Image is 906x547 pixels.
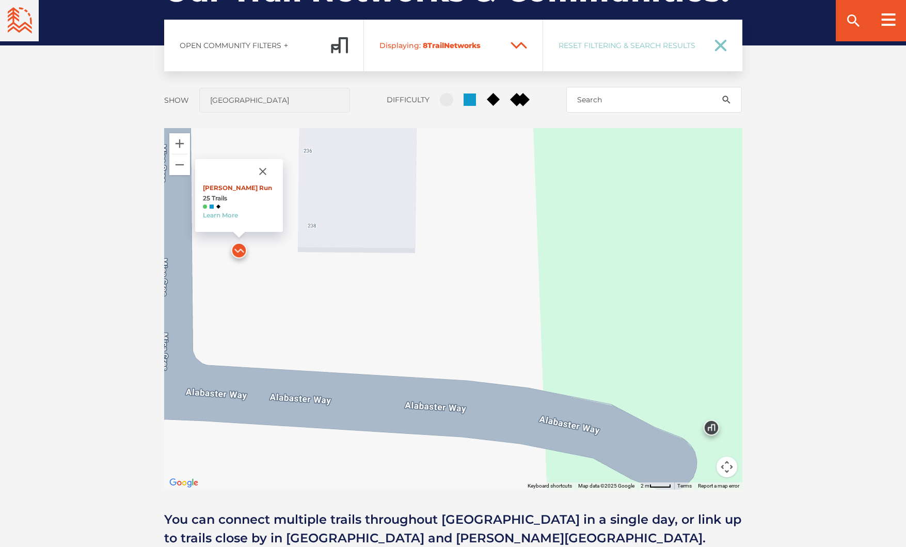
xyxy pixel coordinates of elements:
[559,41,701,50] span: Reset Filtering & Search Results
[167,476,201,490] img: Google
[164,20,364,71] a: Open Community Filtersadd
[180,41,281,50] span: Open Community Filters
[528,482,572,490] button: Keyboard shortcuts
[717,457,737,477] button: Map camera controls
[203,205,207,209] img: Green Circle
[721,95,732,105] ion-icon: search
[677,483,692,489] a: Terms
[164,96,189,105] label: Show
[566,87,742,113] input: Search
[444,41,476,50] span: Network
[379,41,501,50] span: Trail
[578,483,634,489] span: Map data ©2025 Google
[641,483,649,489] span: 2 m
[379,41,421,50] span: Displaying:
[210,205,214,209] img: Blue Square
[282,42,290,49] ion-icon: add
[203,194,275,202] strong: 25 Trails
[638,482,674,490] button: Map Scale: 2 m per 38 pixels
[387,95,430,104] label: Difficulty
[476,41,481,50] span: s
[698,483,739,489] a: Report a map error
[216,205,220,209] img: Black Diamond
[845,12,862,29] ion-icon: search
[203,184,272,192] a: [PERSON_NAME] Run
[711,87,742,113] button: search
[250,159,275,184] button: Close
[167,476,201,490] a: Open this area in Google Maps (opens a new window)
[169,133,190,154] button: Zoom in
[203,211,238,219] a: Learn More
[423,41,427,50] span: 8
[543,20,742,71] a: Reset Filtering & Search Results
[169,154,190,175] button: Zoom out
